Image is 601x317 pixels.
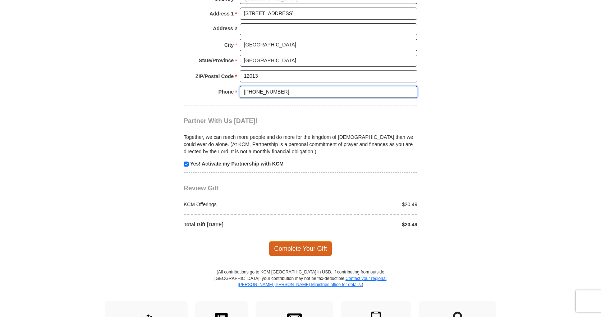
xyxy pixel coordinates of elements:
strong: State/Province [199,55,234,65]
div: KCM Offerings [180,201,301,208]
strong: City [224,40,234,50]
a: Contact your regional [PERSON_NAME] [PERSON_NAME] Ministries office for details. [238,276,386,287]
div: Total Gift [DATE] [180,221,301,228]
strong: Address 1 [210,9,234,19]
div: $20.49 [300,221,421,228]
span: Complete Your Gift [269,241,332,256]
strong: Phone [219,87,234,97]
span: Partner With Us [DATE]! [184,117,258,124]
div: $20.49 [300,201,421,208]
span: Review Gift [184,185,219,192]
p: (All contributions go to KCM [GEOGRAPHIC_DATA] in USD. If contributing from outside [GEOGRAPHIC_D... [214,269,387,300]
strong: ZIP/Postal Code [196,71,234,81]
p: Together, we can reach more people and do more for the kingdom of [DEMOGRAPHIC_DATA] than we coul... [184,133,417,155]
strong: Yes! Activate my Partnership with KCM [190,161,284,167]
strong: Address 2 [213,23,237,33]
